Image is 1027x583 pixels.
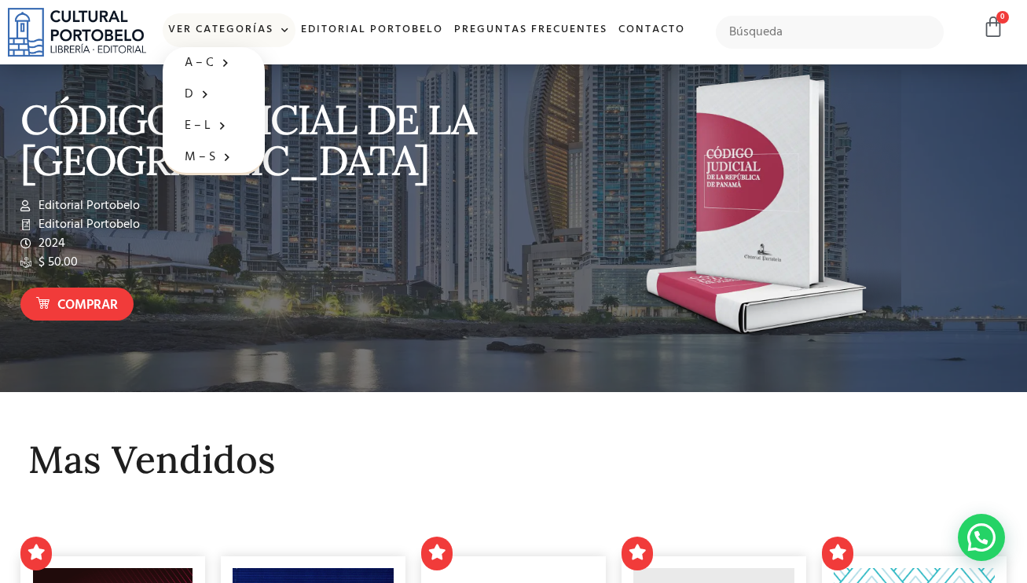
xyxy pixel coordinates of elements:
[163,79,265,110] a: D
[716,16,944,49] input: Búsqueda
[613,13,691,47] a: Contacto
[295,13,449,47] a: Editorial Portobelo
[28,439,999,481] h2: Mas Vendidos
[982,16,1004,38] a: 0
[996,11,1009,24] span: 0
[20,99,506,181] p: CÓDIGO JUDICIAL DE LA [GEOGRAPHIC_DATA]
[35,215,140,234] span: Editorial Portobelo
[20,288,134,321] a: Comprar
[163,47,265,175] ul: Ver Categorías
[35,196,140,215] span: Editorial Portobelo
[163,47,265,79] a: A – C
[449,13,613,47] a: Preguntas frecuentes
[163,110,265,141] a: E – L
[57,295,118,316] span: Comprar
[35,253,78,272] span: $ 50.00
[163,141,265,173] a: M – S
[958,514,1005,561] div: Contactar por WhatsApp
[35,234,65,253] span: 2024
[163,13,295,47] a: Ver Categorías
